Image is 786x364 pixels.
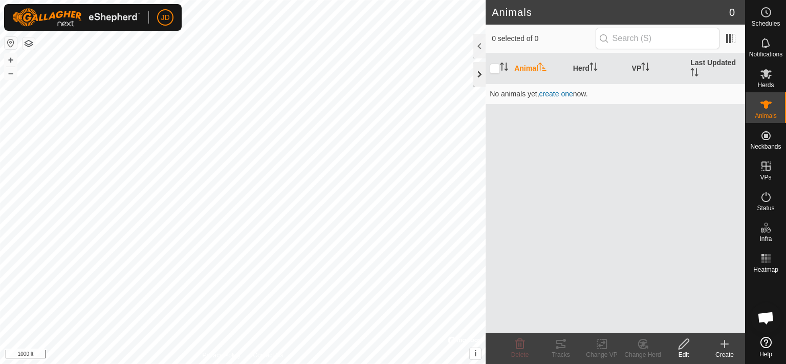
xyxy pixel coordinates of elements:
[596,28,719,49] input: Search (S)
[589,64,598,72] p-sorticon: Activate to sort
[751,302,781,333] div: Open chat
[746,333,786,361] a: Help
[510,53,569,84] th: Animal
[751,21,780,27] span: Schedules
[759,236,772,242] span: Infra
[663,350,704,359] div: Edit
[753,267,778,273] span: Heatmap
[5,37,17,49] button: Reset Map
[641,64,649,72] p-sorticon: Activate to sort
[538,64,547,72] p-sorticon: Activate to sort
[161,12,169,23] span: JD
[492,6,729,18] h2: Animals
[540,350,581,359] div: Tracks
[569,53,628,84] th: Herd
[492,33,595,44] span: 0 selected of 0
[5,54,17,66] button: +
[474,349,476,358] span: i
[203,351,241,360] a: Privacy Policy
[5,67,17,79] button: –
[622,350,663,359] div: Change Herd
[470,348,481,359] button: i
[757,205,774,211] span: Status
[755,113,777,119] span: Animals
[486,84,745,104] td: No animals yet, now.
[729,5,735,20] span: 0
[750,144,781,150] span: Neckbands
[749,51,782,57] span: Notifications
[12,8,140,27] img: Gallagher Logo
[628,53,687,84] th: VP
[500,64,508,72] p-sorticon: Activate to sort
[23,37,35,50] button: Map Layers
[581,350,622,359] div: Change VP
[759,351,772,357] span: Help
[253,351,283,360] a: Contact Us
[539,90,573,98] span: create one
[704,350,745,359] div: Create
[686,53,745,84] th: Last Updated
[511,351,529,358] span: Delete
[757,82,774,88] span: Herds
[690,70,698,78] p-sorticon: Activate to sort
[760,174,771,180] span: VPs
